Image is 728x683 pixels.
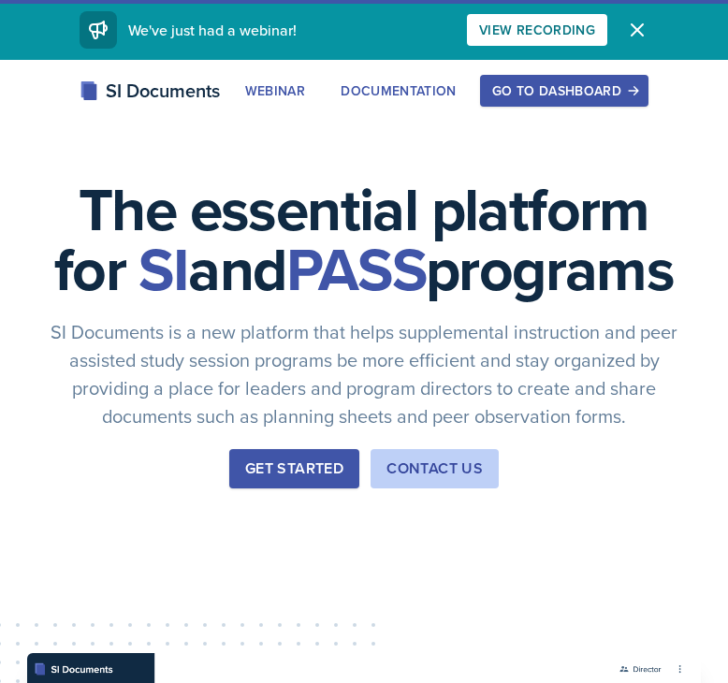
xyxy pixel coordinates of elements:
button: Webinar [233,75,317,107]
div: SI Documents [80,77,220,105]
div: Documentation [341,83,457,98]
div: Contact Us [386,458,483,480]
div: Webinar [245,83,305,98]
div: View Recording [479,22,595,37]
div: Go to Dashboard [492,83,636,98]
span: We've just had a webinar! [128,20,297,40]
button: Contact Us [371,449,499,488]
div: Get Started [245,458,343,480]
button: View Recording [467,14,607,46]
button: Go to Dashboard [480,75,648,107]
button: Get Started [229,449,359,488]
button: Documentation [328,75,469,107]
